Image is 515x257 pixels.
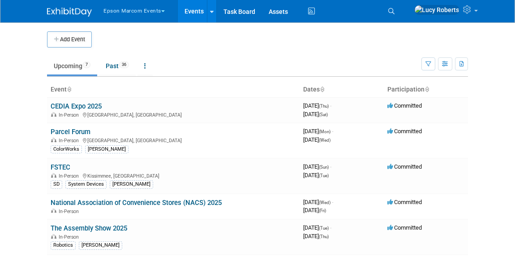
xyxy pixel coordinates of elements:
span: (Thu) [319,104,329,109]
button: Add Event [47,31,92,48]
span: [DATE] [303,111,328,118]
span: (Wed) [319,138,330,143]
img: In-Person Event [51,173,56,178]
div: [GEOGRAPHIC_DATA], [GEOGRAPHIC_DATA] [51,136,296,144]
div: [PERSON_NAME] [79,241,122,249]
span: (Sat) [319,112,328,117]
span: (Tue) [319,173,329,178]
div: [PERSON_NAME] [85,145,129,153]
span: [DATE] [303,136,330,143]
a: FSTEC [51,163,70,171]
div: Robotics [51,241,76,249]
span: In-Person [59,173,82,179]
span: (Thu) [319,234,329,239]
span: In-Person [59,138,82,144]
span: - [330,163,331,170]
span: [DATE] [303,199,333,205]
div: ColorWorks [51,145,82,153]
span: Committed [387,224,422,231]
a: Sort by Event Name [67,86,71,93]
a: Parcel Forum [51,128,90,136]
span: - [330,102,331,109]
span: 7 [83,61,90,68]
div: System Devices [65,180,107,188]
img: In-Person Event [51,234,56,239]
div: [PERSON_NAME] [110,180,153,188]
span: [DATE] [303,224,331,231]
th: Dates [300,82,384,97]
span: [DATE] [303,163,331,170]
span: [DATE] [303,207,326,213]
span: - [332,199,333,205]
span: In-Person [59,112,82,118]
a: Sort by Participation Type [425,86,429,93]
span: Committed [387,128,422,135]
a: Upcoming7 [47,57,97,74]
span: In-Person [59,209,82,214]
div: Kissimmee, [GEOGRAPHIC_DATA] [51,172,296,179]
img: In-Person Event [51,112,56,117]
a: Sort by Start Date [320,86,324,93]
span: [DATE] [303,128,333,135]
span: (Fri) [319,208,326,213]
span: (Mon) [319,129,330,134]
span: Committed [387,199,422,205]
span: (Sun) [319,165,329,170]
span: Committed [387,102,422,109]
span: [DATE] [303,233,329,240]
a: National Association of Convenience Stores (NACS) 2025 [51,199,222,207]
span: (Tue) [319,226,329,231]
img: In-Person Event [51,209,56,213]
span: [DATE] [303,102,331,109]
img: ExhibitDay [47,8,92,17]
div: SD [51,180,62,188]
a: Past36 [99,57,136,74]
img: Lucy Roberts [414,5,459,15]
div: [GEOGRAPHIC_DATA], [GEOGRAPHIC_DATA] [51,111,296,118]
a: CEDIA Expo 2025 [51,102,102,110]
span: In-Person [59,234,82,240]
span: (Wed) [319,200,330,205]
th: Event [47,82,300,97]
span: Committed [387,163,422,170]
th: Participation [384,82,468,97]
span: - [330,224,331,231]
span: - [332,128,333,135]
span: [DATE] [303,172,329,179]
img: In-Person Event [51,138,56,142]
span: 36 [119,61,129,68]
a: The Assembly Show 2025 [51,224,127,232]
